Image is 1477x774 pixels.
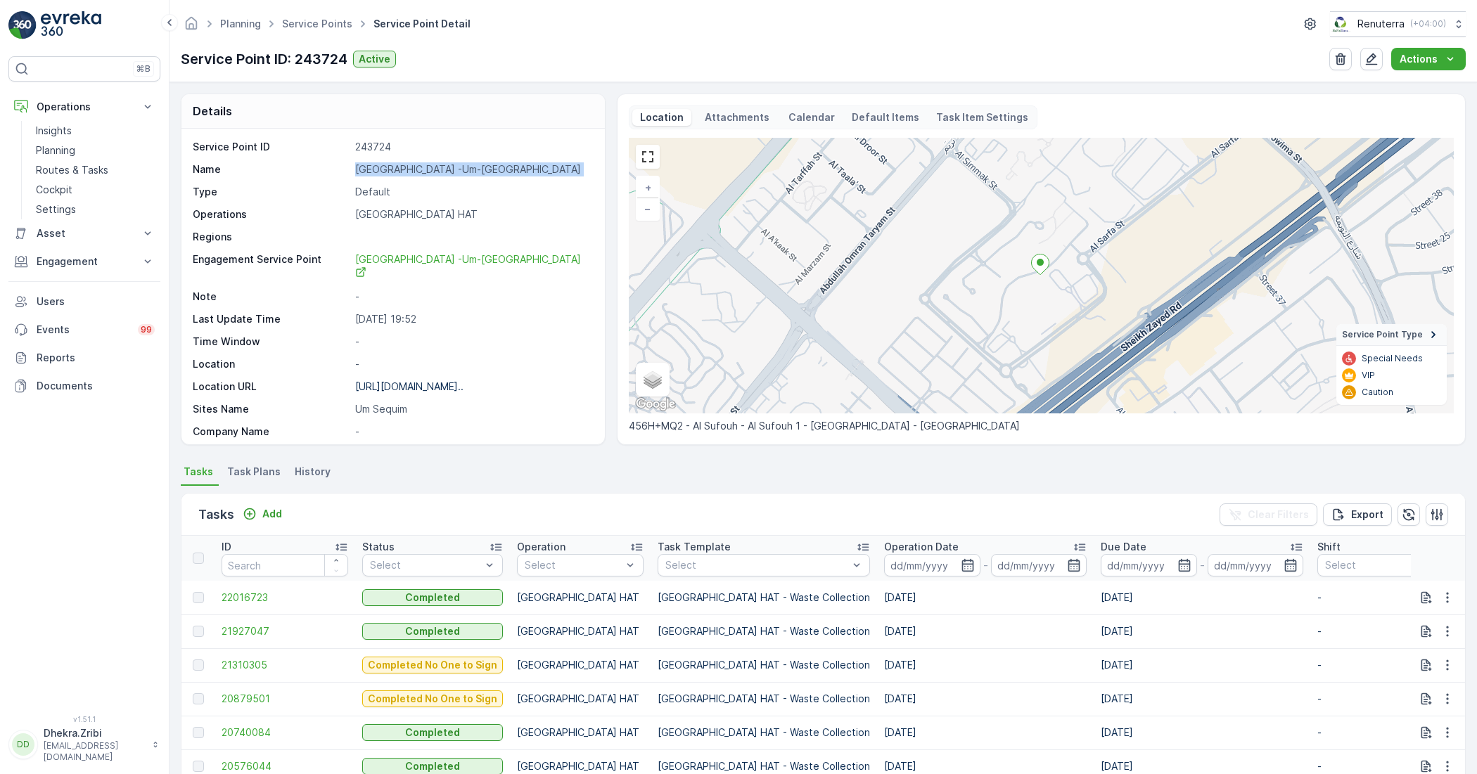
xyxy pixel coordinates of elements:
[1336,324,1447,346] summary: Service Point Type
[355,140,590,154] p: 243724
[222,692,348,706] a: 20879501
[355,290,590,304] p: -
[362,589,503,606] button: Completed
[362,623,503,640] button: Completed
[983,557,988,574] p: -
[8,93,160,121] button: Operations
[8,11,37,39] img: logo
[1220,503,1317,526] button: Clear Filters
[8,288,160,316] a: Users
[1094,716,1310,749] td: [DATE]
[1362,370,1375,381] p: VIP
[371,17,473,31] span: Service Point Detail
[141,324,152,335] p: 99
[1208,554,1304,576] input: dd/mm/yyyy
[632,395,679,413] a: Open this area in Google Maps (opens a new window)
[517,540,565,554] p: Operation
[1101,554,1197,576] input: dd/mm/yyyy
[368,692,497,706] p: Completed No One to Sign
[1330,16,1352,32] img: Screenshot_2024-07-26_at_13.33.01.png
[517,692,644,706] p: [GEOGRAPHIC_DATA] HAT
[1317,624,1444,638] p: -
[355,312,590,326] p: [DATE] 19:52
[193,207,350,221] p: Operations
[1391,48,1466,70] button: Actions
[193,312,350,326] p: Last Update Time
[36,163,108,177] p: Routes & Tasks
[184,21,199,33] a: Homepage
[355,357,590,371] p: -
[405,725,460,740] p: Completed
[877,648,1094,682] td: [DATE]
[632,395,679,413] img: Google
[295,465,331,479] span: History
[1357,17,1405,31] p: Renuterra
[222,554,348,576] input: Search
[884,554,980,576] input: dd/mm/yyyy
[8,726,160,763] button: DDDhekra.Zribi[EMAIL_ADDRESS][DOMAIN_NAME]
[1342,329,1423,340] span: Service Point Type
[1317,658,1444,672] p: -
[44,726,145,740] p: Dhekra.Zribi
[658,692,870,706] p: [GEOGRAPHIC_DATA] HAT - Waste Collection
[36,202,76,217] p: Settings
[1094,581,1310,614] td: [DATE]
[644,202,651,214] span: −
[355,162,590,176] p: [GEOGRAPHIC_DATA] -Um-[GEOGRAPHIC_DATA]
[638,110,686,124] p: Location
[193,380,350,394] p: Location URL
[788,110,835,124] p: Calendar
[658,759,870,773] p: [GEOGRAPHIC_DATA] HAT - Waste Collection
[362,690,503,707] button: Completed No One to Sign
[353,51,396,67] button: Active
[136,63,151,75] p: ⌘B
[629,419,1454,433] p: 456H+MQ2 - Al Sufouh - Al Sufouh 1 - [GEOGRAPHIC_DATA] - [GEOGRAPHIC_DATA]
[1094,648,1310,682] td: [DATE]
[517,725,644,740] p: [GEOGRAPHIC_DATA] HAT
[222,624,348,638] span: 21927047
[658,591,870,605] p: [GEOGRAPHIC_DATA] HAT - Waste Collection
[1317,591,1444,605] p: -
[193,230,350,244] p: Regions
[517,658,644,672] p: [GEOGRAPHIC_DATA] HAT
[362,657,503,673] button: Completed No One to Sign
[370,558,481,572] p: Select
[193,761,204,772] div: Toggle Row Selected
[8,316,160,344] a: Events99
[8,219,160,247] button: Asset
[936,110,1028,124] p: Task Item Settings
[222,759,348,773] a: 20576044
[44,740,145,763] p: [EMAIL_ADDRESS][DOMAIN_NAME]
[1317,759,1444,773] p: -
[193,592,204,603] div: Toggle Row Selected
[355,335,590,349] p: -
[355,425,590,439] p: -
[884,540,959,554] p: Operation Date
[355,253,581,280] span: [GEOGRAPHIC_DATA] -Um-[GEOGRAPHIC_DATA]
[658,725,870,740] p: [GEOGRAPHIC_DATA] HAT - Waste Collection
[1094,614,1310,648] td: [DATE]
[877,716,1094,749] td: [DATE]
[37,379,155,393] p: Documents
[222,591,348,605] a: 22016723
[282,18,352,30] a: Service Points
[8,372,160,400] a: Documents
[1317,725,1444,740] p: -
[517,591,644,605] p: [GEOGRAPHIC_DATA] HAT
[8,344,160,372] a: Reports
[37,254,132,269] p: Engagement
[222,658,348,672] span: 21310305
[193,626,204,637] div: Toggle Row Selected
[1317,692,1444,706] p: -
[658,540,731,554] p: Task Template
[37,351,155,365] p: Reports
[658,658,870,672] p: [GEOGRAPHIC_DATA] HAT - Waste Collection
[237,505,288,522] button: Add
[645,181,651,193] span: +
[877,581,1094,614] td: [DATE]
[193,727,204,738] div: Toggle Row Selected
[181,49,347,70] p: Service Point ID: 243724
[359,52,390,66] p: Active
[362,724,503,741] button: Completed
